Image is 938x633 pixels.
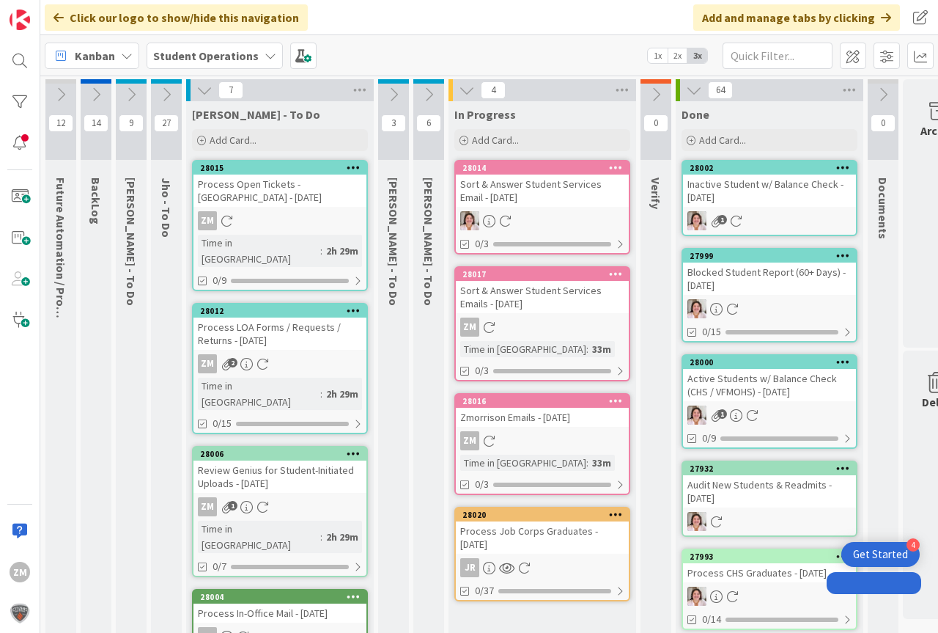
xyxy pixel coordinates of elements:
div: 2h 29m [322,243,362,259]
div: 28017 [456,268,629,281]
span: 27 [154,114,179,132]
div: 28015 [200,163,366,173]
span: Add Card... [210,133,256,147]
img: EW [687,587,706,606]
div: Get Started [853,547,908,562]
span: 0/9 [213,273,226,288]
img: Visit kanbanzone.com [10,10,30,30]
div: Time in [GEOGRAPHIC_DATA] [198,235,320,267]
div: 27999 [690,251,856,261]
span: 0/3 [475,477,489,492]
div: EW [683,299,856,318]
div: 27993Process CHS Graduates - [DATE] [683,550,856,582]
div: 28000 [683,356,856,369]
div: 28012Process LOA Forms / Requests / Returns - [DATE] [193,304,366,350]
span: : [320,529,322,545]
span: 1 [717,409,727,419]
img: avatar [10,603,30,623]
div: Process In-Office Mail - [DATE] [193,604,366,623]
div: ZM [193,211,366,230]
div: 28000 [690,357,856,367]
span: In Progress [454,107,516,122]
span: 0/37 [475,583,494,599]
span: 0/15 [702,324,721,340]
div: Sort & Answer Student Services Email - [DATE] [456,175,629,207]
span: : [586,455,588,471]
img: EW [687,299,706,318]
span: 0/3 [475,363,489,378]
div: Sort & Answer Student Services Emails - [DATE] [456,281,629,313]
div: 28012 [193,304,366,318]
span: 0/3 [475,236,489,252]
span: 6 [416,114,441,132]
span: 9 [119,114,144,132]
div: Audit New Students & Readmits - [DATE] [683,475,856,508]
div: 28014 [456,161,629,175]
div: ZM [193,497,366,516]
div: EW [683,406,856,425]
div: 28015 [193,161,366,175]
div: 27993 [690,552,856,562]
span: Zaida - To Do [192,107,320,122]
div: ZM [460,318,479,337]
span: : [320,386,322,402]
div: 33m [588,455,615,471]
span: 3x [687,48,707,63]
span: Eric - To Do [386,178,401,306]
div: EW [683,211,856,230]
div: JR [456,558,629,577]
input: Quick Filter... [723,43,832,69]
div: ZM [10,562,30,582]
div: ZM [456,318,629,337]
span: 0/9 [702,431,716,446]
a: 28012Process LOA Forms / Requests / Returns - [DATE]ZMTime in [GEOGRAPHIC_DATA]:2h 29m0/15 [192,303,368,434]
span: Future Automation / Process Building [53,178,68,377]
a: 28014Sort & Answer Student Services Email - [DATE]EW0/3 [454,160,630,255]
div: ZM [198,354,217,373]
img: EW [687,211,706,230]
div: 28006 [193,447,366,461]
span: 2x [668,48,687,63]
span: Documents [876,178,890,239]
div: 27932 [690,464,856,474]
div: 28004Process In-Office Mail - [DATE] [193,590,366,623]
div: ZM [460,431,479,450]
span: 7 [218,81,243,99]
div: Process CHS Graduates - [DATE] [683,563,856,582]
div: 28004 [193,590,366,604]
div: Time in [GEOGRAPHIC_DATA] [198,378,320,410]
div: 27999Blocked Student Report (60+ Days) - [DATE] [683,249,856,295]
span: 2 [228,358,237,367]
span: 0 [871,114,895,132]
div: ZM [198,211,217,230]
div: Process Open Tickets - [GEOGRAPHIC_DATA] - [DATE] [193,175,366,207]
img: EW [687,406,706,425]
div: Zmorrison Emails - [DATE] [456,408,629,427]
div: 27932Audit New Students & Readmits - [DATE] [683,462,856,508]
span: Kanban [75,47,115,65]
span: Verify [649,178,663,209]
div: 2h 29m [322,386,362,402]
img: EW [687,512,706,531]
span: Emilie - To Do [124,178,139,306]
div: 28016 [456,395,629,408]
a: 28020Process Job Corps Graduates - [DATE]JR0/37 [454,507,630,601]
div: 28006Review Genius for Student-Initiated Uploads - [DATE] [193,447,366,493]
div: Process Job Corps Graduates - [DATE] [456,522,629,554]
span: BackLog [89,178,103,224]
div: Open Get Started checklist, remaining modules: 4 [841,542,920,567]
div: Time in [GEOGRAPHIC_DATA] [460,341,586,357]
a: 27993Process CHS Graduates - [DATE]EW0/14 [682,549,857,630]
div: ZM [198,497,217,516]
span: Jho - To Do [159,178,174,238]
a: 27932Audit New Students & Readmits - [DATE]EW [682,461,857,537]
span: 0/15 [213,416,232,431]
div: Process LOA Forms / Requests / Returns - [DATE] [193,318,366,350]
div: Active Students w/ Balance Check (CHS / VFMOHS) - [DATE] [683,369,856,401]
img: EW [460,211,479,230]
span: 0 [643,114,668,132]
div: 28002Inactive Student w/ Balance Check - [DATE] [683,161,856,207]
span: Amanda - To Do [421,178,436,306]
div: Blocked Student Report (60+ Days) - [DATE] [683,263,856,295]
span: 14 [84,114,108,132]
